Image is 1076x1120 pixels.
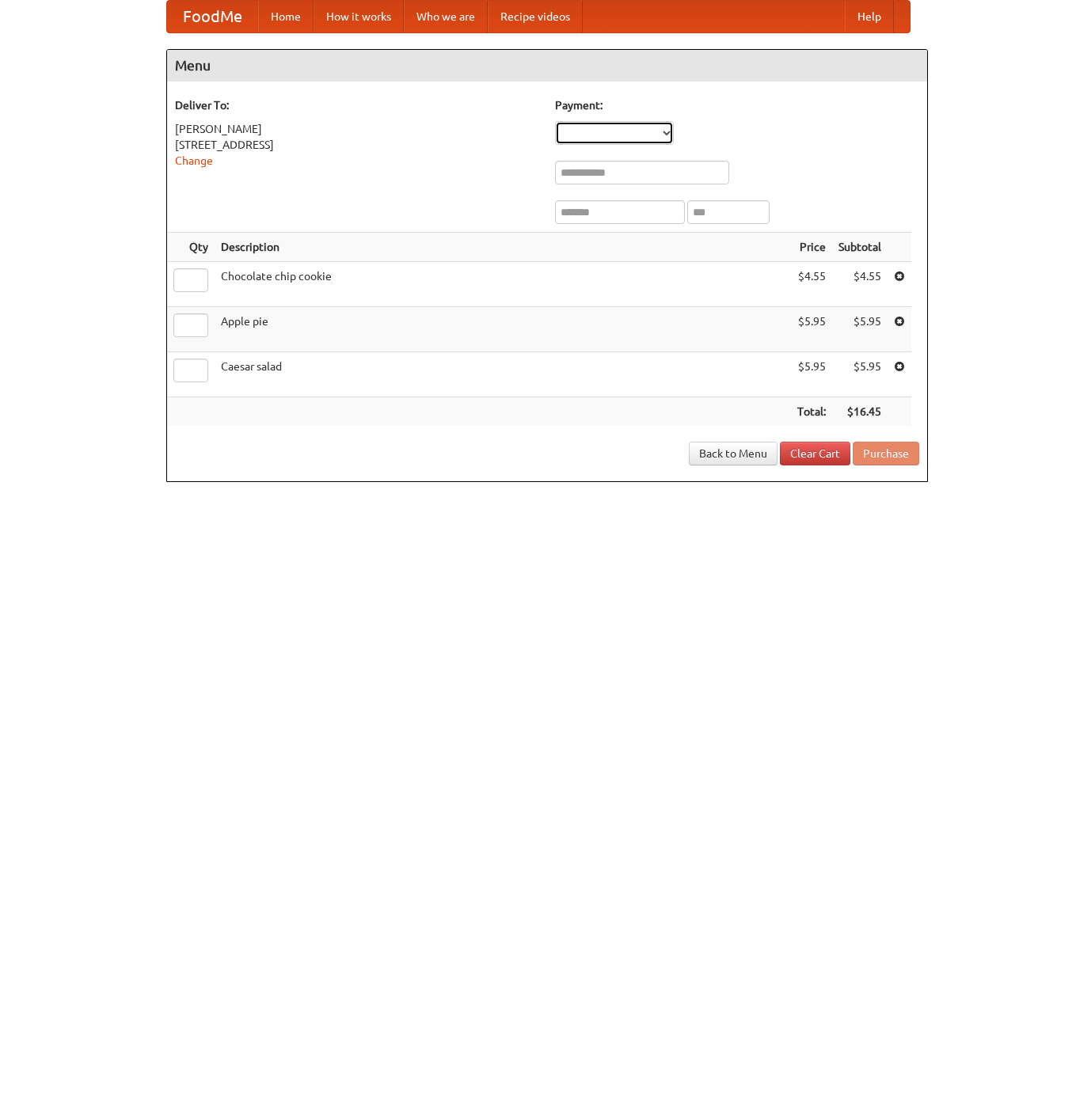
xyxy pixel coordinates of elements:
a: Home [258,1,314,32]
div: [STREET_ADDRESS] [175,137,539,153]
h4: Menu [167,50,927,82]
td: $5.95 [832,352,888,397]
a: Clear Cart [780,442,850,465]
td: $4.55 [791,262,832,307]
th: Total: [791,397,832,427]
td: Caesar salad [215,352,791,397]
th: Subtotal [832,233,888,262]
th: $16.45 [832,397,888,427]
a: How it works [314,1,404,32]
td: $4.55 [832,262,888,307]
th: Price [791,233,832,262]
a: FoodMe [167,1,258,32]
td: $5.95 [791,307,832,352]
a: Back to Menu [689,442,778,465]
td: Chocolate chip cookie [215,262,791,307]
a: Who we are [404,1,488,32]
a: Help [845,1,894,32]
h5: Payment: [555,97,919,113]
th: Qty [167,233,215,262]
td: Apple pie [215,307,791,352]
button: Purchase [853,442,919,465]
th: Description [215,233,791,262]
a: Recipe videos [488,1,583,32]
a: Change [175,154,213,167]
h5: Deliver To: [175,97,539,113]
div: [PERSON_NAME] [175,121,539,137]
td: $5.95 [791,352,832,397]
td: $5.95 [832,307,888,352]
